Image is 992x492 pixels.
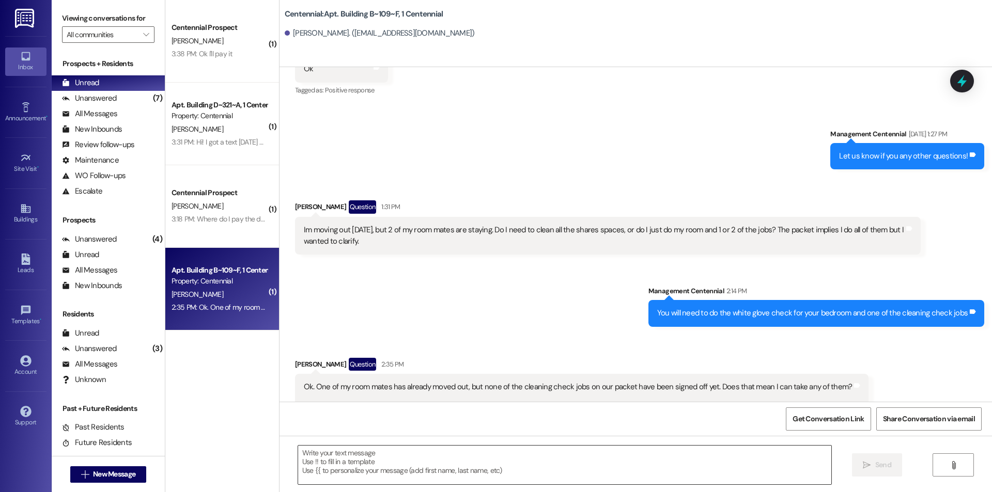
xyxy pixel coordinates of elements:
span: [PERSON_NAME] [172,36,223,45]
a: Support [5,403,47,431]
span: [PERSON_NAME] [172,290,223,299]
span: New Message [93,469,135,480]
div: Management Centennial [830,129,984,143]
div: All Messages [62,265,117,276]
div: Apt. Building B~109~F, 1 Centennial [172,265,267,276]
div: Question [349,358,376,371]
span: • [37,164,39,171]
label: Viewing conversations for [62,10,154,26]
div: Property: Centennial [172,276,267,287]
div: [PERSON_NAME] [295,358,869,374]
span: [PERSON_NAME] [172,124,223,134]
span: Positive response [325,86,375,94]
div: [PERSON_NAME] [295,200,921,217]
button: Get Conversation Link [786,407,871,431]
i:  [863,461,871,469]
a: Site Visit • [5,149,47,177]
div: Apt. Building D~321~A, 1 Centennial [172,100,267,110]
span: Get Conversation Link [793,414,864,424]
div: Property: Centennial [172,110,267,121]
div: WO Follow-ups [62,170,126,181]
div: 3:31 PM: Hi! I got a text [DATE] about needing to pass my white glove cleaning check to move out.... [172,137,968,147]
div: Prospects [52,215,165,226]
div: You will need to do the white glove check for your bedroom and one of the cleaning check jobs [657,308,968,319]
a: Templates • [5,301,47,329]
div: Management Centennial [648,285,984,300]
i:  [81,470,89,479]
div: [PERSON_NAME]. ([EMAIL_ADDRESS][DOMAIN_NAME]) [285,28,475,39]
div: Ok [304,64,314,74]
img: ResiDesk Logo [15,9,36,28]
div: Maintenance [62,155,119,166]
div: Tagged as: [295,83,388,98]
span: Share Conversation via email [883,414,975,424]
div: New Inbounds [62,280,122,291]
div: Question [349,200,376,213]
div: Residents [52,309,165,320]
div: Unread [62,249,99,260]
div: Unanswered [62,343,117,354]
div: 2:35 PM [379,359,404,370]
div: Past + Future Residents [52,403,165,414]
i:  [950,461,957,469]
span: Send [875,459,891,470]
div: Escalate [62,186,102,197]
div: New Inbounds [62,124,122,135]
a: Account [5,352,47,380]
div: Centennial Prospect [172,22,267,33]
div: Unanswered [62,93,117,104]
div: Im moving out [DATE], but 2 of my room mates are staying. Do I need to clean all the shares space... [304,225,904,247]
div: (3) [150,341,165,357]
div: 3:18 PM: Where do I pay the deposit? I can't find the spot to do it [172,214,363,224]
div: Unanswered [62,234,117,245]
div: 1:31 PM [379,201,400,212]
div: 2:14 PM [724,285,747,296]
div: 3:38 PM: Ok I'll pay it [172,49,232,58]
div: Unread [62,77,99,88]
a: Buildings [5,200,47,228]
div: Prospects + Residents [52,58,165,69]
div: Unknown [62,374,106,385]
div: All Messages [62,359,117,370]
div: Past Residents [62,422,125,433]
div: Future Residents [62,437,132,448]
div: Unread [62,328,99,339]
button: Share Conversation via email [876,407,982,431]
span: • [40,316,41,323]
div: (7) [150,90,165,106]
button: New Message [70,466,147,483]
span: • [46,113,48,120]
span: [PERSON_NAME] [172,201,223,211]
div: Let us know if you any other questions! [839,151,968,162]
div: [DATE] 1:27 PM [906,129,948,139]
b: Centennial: Apt. Building B~109~F, 1 Centennial [285,9,443,20]
div: (4) [150,231,165,247]
i:  [143,30,149,39]
div: 2:35 PM: Ok. One of my room mates has already moved out, but none of the cleaning check jobs on o... [172,303,964,312]
input: All communities [67,26,138,43]
a: Inbox [5,47,47,75]
div: Centennial Prospect [172,187,267,198]
button: Send [852,453,902,477]
div: Review follow-ups [62,139,134,150]
div: All Messages [62,108,117,119]
a: Leads [5,250,47,278]
div: Ok. One of my room mates has already moved out, but none of the cleaning check jobs on our packet... [304,382,853,415]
